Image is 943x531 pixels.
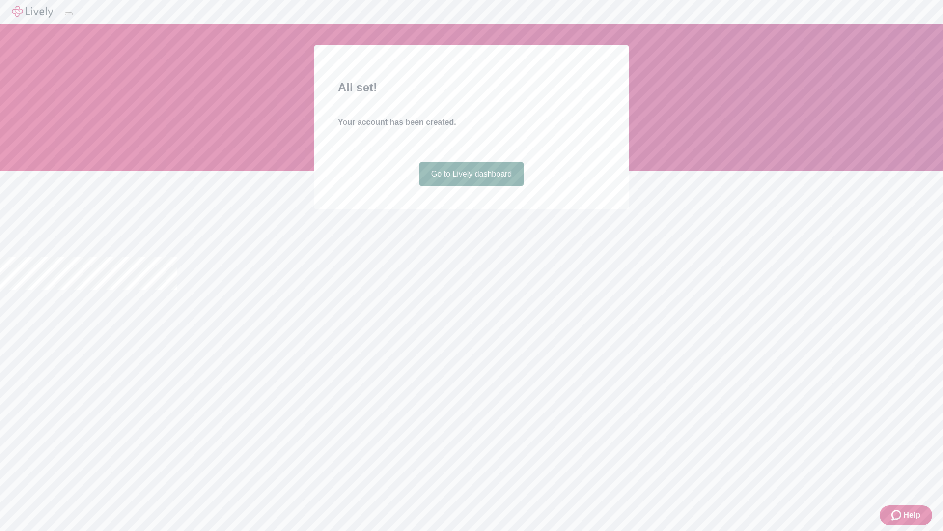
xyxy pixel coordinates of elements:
[880,505,932,525] button: Zendesk support iconHelp
[419,162,524,186] a: Go to Lively dashboard
[12,6,53,18] img: Lively
[65,12,73,15] button: Log out
[903,509,920,521] span: Help
[891,509,903,521] svg: Zendesk support icon
[338,117,605,128] h4: Your account has been created.
[338,79,605,96] h2: All set!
